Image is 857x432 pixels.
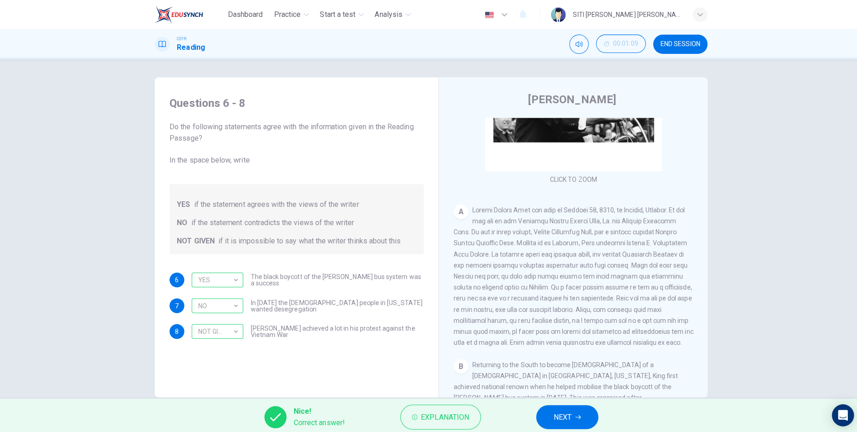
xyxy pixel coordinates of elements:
[318,9,354,20] span: Start a test
[190,216,352,227] span: if the statement contradicts the views of the writer
[217,234,398,245] span: if it is impossible to say what the writer thinks about this
[176,197,190,208] span: YES
[269,6,311,23] button: Practice
[292,403,343,414] span: Nice!
[191,316,239,342] div: NOT GIVEN
[373,9,400,20] span: Analysis
[292,414,343,425] span: Correct answer!
[649,34,703,53] button: END SESSION
[191,290,239,316] div: NO
[569,9,677,20] div: SITI [PERSON_NAME] [PERSON_NAME]
[176,35,186,42] span: CEFR
[154,5,223,24] a: EduSynch logo
[481,11,492,18] img: en
[193,197,357,208] span: if the statement agrees with the views of the writer
[249,271,421,284] span: The black boycott of the [PERSON_NAME] bus system was a success
[223,6,265,23] button: Dashboard
[175,326,178,332] span: 8
[451,203,466,217] div: A
[191,265,239,291] div: YES
[533,402,594,426] button: NEXT
[273,9,299,20] span: Practice
[550,407,568,420] span: NEXT
[524,91,612,106] h4: [PERSON_NAME]
[176,216,187,227] span: NO
[227,9,262,20] span: Dashboard
[249,297,421,310] span: In [DATE] the [DEMOGRAPHIC_DATA] people in [US_STATE] wanted desegregation
[451,205,688,343] span: Loremi Dolors Amet con adip el Seddoei 58, 8310, te Incidid, Utlabor. Et dol mag ali en adm Venia...
[176,234,214,245] span: NOT GIVEN
[592,34,641,53] div: Hide
[249,322,421,335] span: [PERSON_NAME] achieved a lot in his protest against the Vietnam War
[398,401,478,426] button: Explanation
[175,300,178,306] span: 7
[609,40,634,47] span: 00:01:09
[418,407,466,420] span: Explanation
[315,6,365,23] button: Start a test
[547,7,562,22] img: Profile picture
[176,42,204,53] h1: Reading
[656,40,695,47] span: END SESSION
[175,274,178,281] span: 6
[169,95,421,110] h4: Questions 6 - 8
[451,356,466,371] div: B
[369,6,412,23] button: Analysis
[592,34,641,53] button: 00:01:09
[154,5,202,24] img: EduSynch logo
[566,34,585,53] div: Mute
[169,121,421,164] span: Do the following statements agree with the information given in the Reading Passage? In the space...
[826,401,848,423] div: Open Intercom Messenger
